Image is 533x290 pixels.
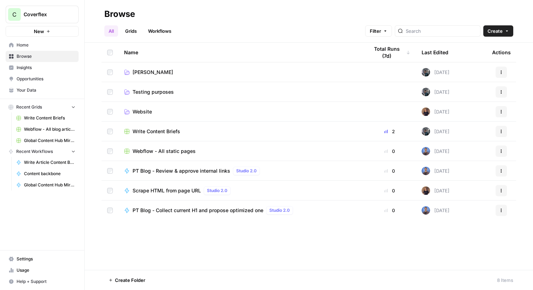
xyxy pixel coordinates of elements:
button: Recent Workflows [6,146,79,157]
div: [DATE] [422,88,449,96]
div: 0 [369,148,410,155]
button: New [6,26,79,37]
button: Create [483,25,513,37]
div: Browse [104,8,135,20]
a: Write Article Content Brief [13,157,79,168]
a: Usage [6,265,79,276]
div: [DATE] [422,167,449,175]
input: Search [406,27,477,35]
span: Write Article Content Brief [24,159,75,166]
a: Testing purposes [124,88,357,95]
img: 7xa9tdg7y5de3echfrwk6h65x935 [422,107,430,116]
div: [DATE] [422,68,449,76]
span: PT Blog - Collect current H1 and propose optimized one [133,207,263,214]
span: C [12,10,17,19]
span: Testing purposes [133,88,174,95]
button: Help + Support [6,276,79,287]
a: Write Content Briefs [13,112,79,124]
span: Settings [17,256,75,262]
span: Studio 2.0 [207,187,227,194]
button: Filter [365,25,392,37]
span: Insights [17,64,75,71]
div: Name [124,43,357,62]
img: 7xa9tdg7y5de3echfrwk6h65x935 [422,186,430,195]
a: Opportunities [6,73,79,85]
div: 0 [369,167,410,174]
span: Studio 2.0 [236,168,257,174]
a: Webflow - All static pages [124,148,357,155]
span: Studio 2.0 [269,207,290,214]
div: 0 [369,187,410,194]
span: Opportunities [17,76,75,82]
span: Global Content Hub Mirror [24,137,75,144]
img: 8dgvl2axcpprs7q7j2jwhl8hudka [422,167,430,175]
span: Your Data [17,87,75,93]
span: PT Blog - Review & approve internal links [133,167,230,174]
span: Website [133,108,152,115]
div: [DATE] [422,206,449,215]
a: Your Data [6,85,79,96]
img: l1ellhg8ju41tuuk97hhzvf5y60v [422,127,430,136]
div: [DATE] [422,186,449,195]
a: Grids [121,25,141,37]
a: Insights [6,62,79,73]
span: Create Folder [115,277,145,284]
img: l1ellhg8ju41tuuk97hhzvf5y60v [422,68,430,76]
a: Home [6,39,79,51]
button: Workspace: Coverflex [6,6,79,23]
div: [DATE] [422,127,449,136]
span: Webflow - All blog articles [24,126,75,132]
span: Filter [370,27,381,35]
span: Recent Grids [16,104,42,110]
button: Recent Grids [6,102,79,112]
span: New [34,28,44,35]
a: [PERSON_NAME] [124,69,357,76]
a: All [104,25,118,37]
img: 8dgvl2axcpprs7q7j2jwhl8hudka [422,147,430,155]
div: 2 [369,128,410,135]
div: 0 [369,207,410,214]
span: Coverflex [24,11,66,18]
div: [DATE] [422,147,449,155]
a: Scrape HTML from page URLStudio 2.0 [124,186,357,195]
div: [DATE] [422,107,449,116]
a: PT Blog - Review & approve internal linksStudio 2.0 [124,167,357,175]
span: [PERSON_NAME] [133,69,173,76]
a: Webflow - All blog articles [13,124,79,135]
a: Browse [6,51,79,62]
span: Write Content Briefs [24,115,75,121]
img: l1ellhg8ju41tuuk97hhzvf5y60v [422,88,430,96]
span: Usage [17,267,75,273]
span: Global Content Hub Mirror Engine [24,182,75,188]
span: Help + Support [17,278,75,285]
a: Website [124,108,357,115]
a: Global Content Hub Mirror Engine [13,179,79,191]
div: Actions [492,43,511,62]
a: Content backbone [13,168,79,179]
span: Browse [17,53,75,60]
a: Global Content Hub Mirror [13,135,79,146]
span: Write Content Briefs [133,128,180,135]
button: Create Folder [104,274,149,286]
div: Total Runs (7d) [369,43,410,62]
a: Write Content Briefs [124,128,357,135]
span: Create [488,27,503,35]
img: 8dgvl2axcpprs7q7j2jwhl8hudka [422,206,430,215]
span: Recent Workflows [16,148,53,155]
a: PT Blog - Collect current H1 and propose optimized oneStudio 2.0 [124,206,357,215]
span: Content backbone [24,171,75,177]
span: Scrape HTML from page URL [133,187,201,194]
div: Last Edited [422,43,448,62]
a: Workflows [144,25,176,37]
a: Settings [6,253,79,265]
span: Home [17,42,75,48]
div: 8 Items [497,277,513,284]
span: Webflow - All static pages [133,148,196,155]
